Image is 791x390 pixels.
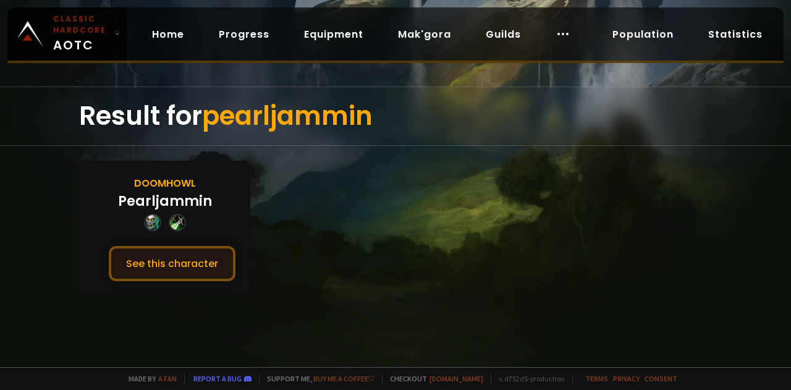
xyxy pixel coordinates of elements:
a: [DOMAIN_NAME] [429,374,483,383]
a: Progress [209,22,279,47]
a: Report a bug [193,374,242,383]
a: a fan [158,374,177,383]
div: Doomhowl [134,176,196,191]
span: Checkout [382,374,483,383]
div: Pearljammin [118,191,212,211]
span: Made by [121,374,177,383]
a: Home [142,22,194,47]
a: Population [603,22,683,47]
a: Guilds [476,22,531,47]
a: Buy me a coffee [313,374,374,383]
div: Result for [79,87,712,145]
a: Consent [645,374,677,383]
a: Terms [585,374,608,383]
a: Privacy [613,374,640,383]
a: Statistics [698,22,772,47]
span: AOTC [53,14,110,54]
small: Classic Hardcore [53,14,110,36]
a: Equipment [294,22,373,47]
button: See this character [109,246,235,281]
a: Classic HardcoreAOTC [7,7,127,61]
span: v. d752d5 - production [491,374,565,383]
span: pearljammin [202,98,373,134]
a: Mak'gora [388,22,461,47]
span: Support me, [259,374,374,383]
